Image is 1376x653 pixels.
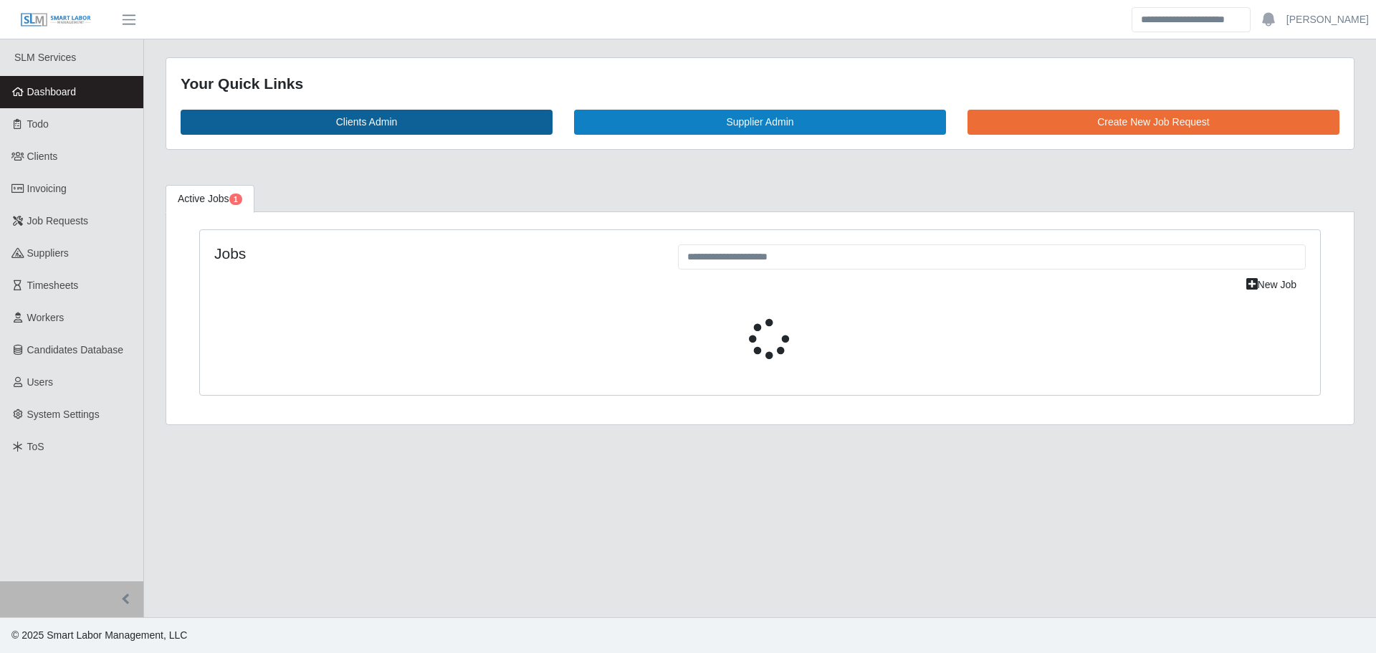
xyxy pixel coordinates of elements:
div: Your Quick Links [181,72,1339,95]
span: Workers [27,312,64,323]
span: Candidates Database [27,344,124,356]
span: Job Requests [27,215,89,227]
span: Timesheets [27,280,79,291]
span: Invoicing [27,183,67,194]
span: System Settings [27,409,100,420]
h4: Jobs [214,244,656,262]
span: Users [27,376,54,388]
span: Dashboard [27,86,77,97]
a: Active Jobs [166,185,254,213]
input: Search [1132,7,1251,32]
a: Create New Job Request [967,110,1339,135]
span: Pending Jobs [229,194,242,205]
span: Suppliers [27,247,69,259]
span: SLM Services [14,52,76,63]
a: [PERSON_NAME] [1286,12,1369,27]
span: © 2025 Smart Labor Management, LLC [11,629,187,641]
img: SLM Logo [20,12,92,28]
a: New Job [1237,272,1306,297]
a: Supplier Admin [574,110,946,135]
span: ToS [27,441,44,452]
a: Clients Admin [181,110,553,135]
span: Clients [27,151,58,162]
span: Todo [27,118,49,130]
